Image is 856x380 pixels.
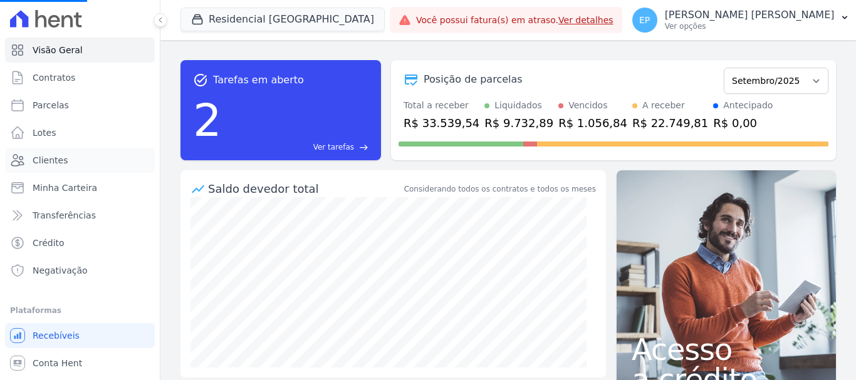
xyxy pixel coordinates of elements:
[416,14,613,27] span: Você possui fatura(s) em atraso.
[33,264,88,277] span: Negativação
[5,323,155,348] a: Recebíveis
[193,88,222,153] div: 2
[33,44,83,56] span: Visão Geral
[404,99,479,112] div: Total a receber
[632,115,708,131] div: R$ 22.749,81
[313,141,354,153] span: Ver tarefas
[632,334,821,364] span: Acesso
[359,143,368,152] span: east
[713,115,773,131] div: R$ 0,00
[33,357,82,369] span: Conta Hent
[33,154,68,167] span: Clientes
[558,15,613,25] a: Ver detalhes
[5,93,155,118] a: Parcelas
[5,120,155,145] a: Lotes
[33,329,80,342] span: Recebíveis
[5,148,155,173] a: Clientes
[642,99,685,112] div: A receber
[5,258,155,283] a: Negativação
[193,73,208,88] span: task_alt
[404,115,479,131] div: R$ 33.539,54
[639,16,650,24] span: EP
[33,71,75,84] span: Contratos
[33,126,56,139] span: Lotes
[33,182,97,194] span: Minha Carteira
[33,237,65,249] span: Crédito
[180,8,385,31] button: Residencial [GEOGRAPHIC_DATA]
[723,99,773,112] div: Antecipado
[5,175,155,200] a: Minha Carteira
[227,141,368,153] a: Ver tarefas east
[208,180,402,197] div: Saldo devedor total
[665,21,835,31] p: Ver opções
[5,38,155,63] a: Visão Geral
[568,99,607,112] div: Vencidos
[5,65,155,90] a: Contratos
[484,115,553,131] div: R$ 9.732,89
[494,99,542,112] div: Liquidados
[665,9,835,21] p: [PERSON_NAME] [PERSON_NAME]
[558,115,627,131] div: R$ 1.056,84
[33,209,96,222] span: Transferências
[10,303,150,318] div: Plataformas
[404,183,596,195] div: Considerando todos os contratos e todos os meses
[5,203,155,228] a: Transferências
[424,72,523,87] div: Posição de parcelas
[213,73,304,88] span: Tarefas em aberto
[33,99,69,111] span: Parcelas
[5,351,155,376] a: Conta Hent
[5,230,155,255] a: Crédito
